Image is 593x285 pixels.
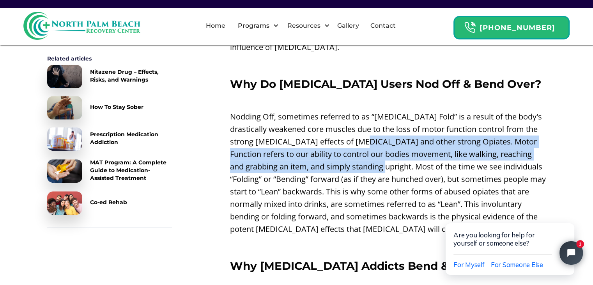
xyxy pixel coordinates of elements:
[47,159,172,183] a: MAT Program: A Complete Guide to Medication-Assisted Treatment
[90,198,127,206] div: Co-ed Rehab
[230,57,546,70] p: ‍
[453,12,570,39] a: Header Calendar Icons[PHONE_NUMBER]
[47,127,172,151] a: Prescription Medication Addiction
[366,13,400,38] a: Contact
[47,55,172,62] div: Related articles
[90,130,172,146] div: Prescription Medication Addiction
[201,13,230,38] a: Home
[230,94,546,107] p: ‍
[235,21,271,30] div: Programs
[333,13,364,38] a: Gallery
[230,259,520,273] strong: Why [MEDICAL_DATA] Addicts Bend & Hunch Over
[230,110,546,235] p: Nodding Off, sometimes referred to as “[MEDICAL_DATA] Fold” is a result of the body's drastically...
[464,21,476,34] img: Header Calendar Icons
[230,77,541,91] strong: Why Do [MEDICAL_DATA] Users Nod Off & Bend Over?
[231,13,280,38] div: Programs
[90,68,172,84] div: Nitazene Drug – Effects, Risks, and Warnings
[230,239,546,252] p: ‍
[480,23,555,32] strong: [PHONE_NUMBER]
[280,13,331,38] div: Resources
[90,103,143,111] div: How To Stay Sober
[47,96,172,119] a: How To Stay Sober
[47,65,172,88] a: Nitazene Drug – Effects, Risks, and Warnings
[429,199,593,285] iframe: Tidio Chat
[285,21,322,30] div: Resources
[90,159,172,182] div: MAT Program: A Complete Guide to Medication-Assisted Treatment
[47,191,172,215] a: Co-ed Rehab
